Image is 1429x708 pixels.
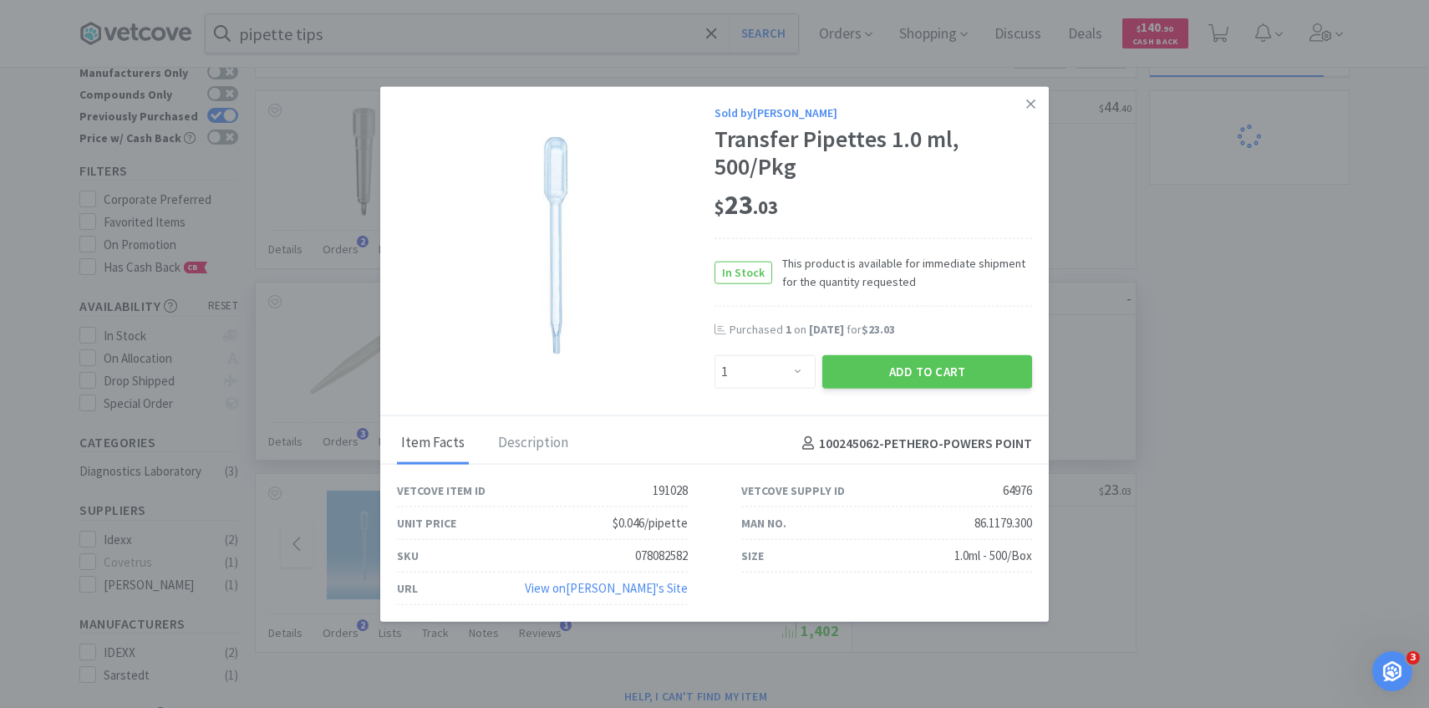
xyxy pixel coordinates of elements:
[714,103,1032,121] div: Sold by [PERSON_NAME]
[796,432,1032,454] h4: 100245062 - PETHERO-POWERS POINT
[715,262,771,283] span: In Stock
[1406,651,1420,665] span: 3
[635,546,688,566] div: 078082582
[397,423,469,465] div: Item Facts
[753,196,778,219] span: . 03
[447,137,664,354] img: 28c65f04f0bf4330a0dd9ddbd1fcb1e6_64976.jpeg
[714,188,778,222] span: 23
[397,481,486,500] div: Vetcove Item ID
[714,125,1032,181] div: Transfer Pipettes 1.0 ml, 500/Pkg
[1003,481,1032,501] div: 64976
[809,322,844,337] span: [DATE]
[397,514,456,532] div: Unit Price
[730,322,1032,339] div: Purchased on for
[494,423,572,465] div: Description
[786,322,791,337] span: 1
[1372,651,1412,691] iframe: Intercom live chat
[741,481,845,500] div: Vetcove Supply ID
[525,580,688,596] a: View on[PERSON_NAME]'s Site
[397,547,419,565] div: SKU
[741,547,764,565] div: Size
[772,253,1032,291] span: This product is available for immediate shipment for the quantity requested
[741,514,786,532] div: Man No.
[613,513,688,533] div: $0.046/pipette
[974,513,1032,533] div: 86.1179.300
[653,481,688,501] div: 191028
[954,546,1032,566] div: 1.0ml - 500/Box
[397,579,418,598] div: URL
[822,355,1032,389] button: Add to Cart
[714,196,725,219] span: $
[862,322,895,337] span: $23.03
